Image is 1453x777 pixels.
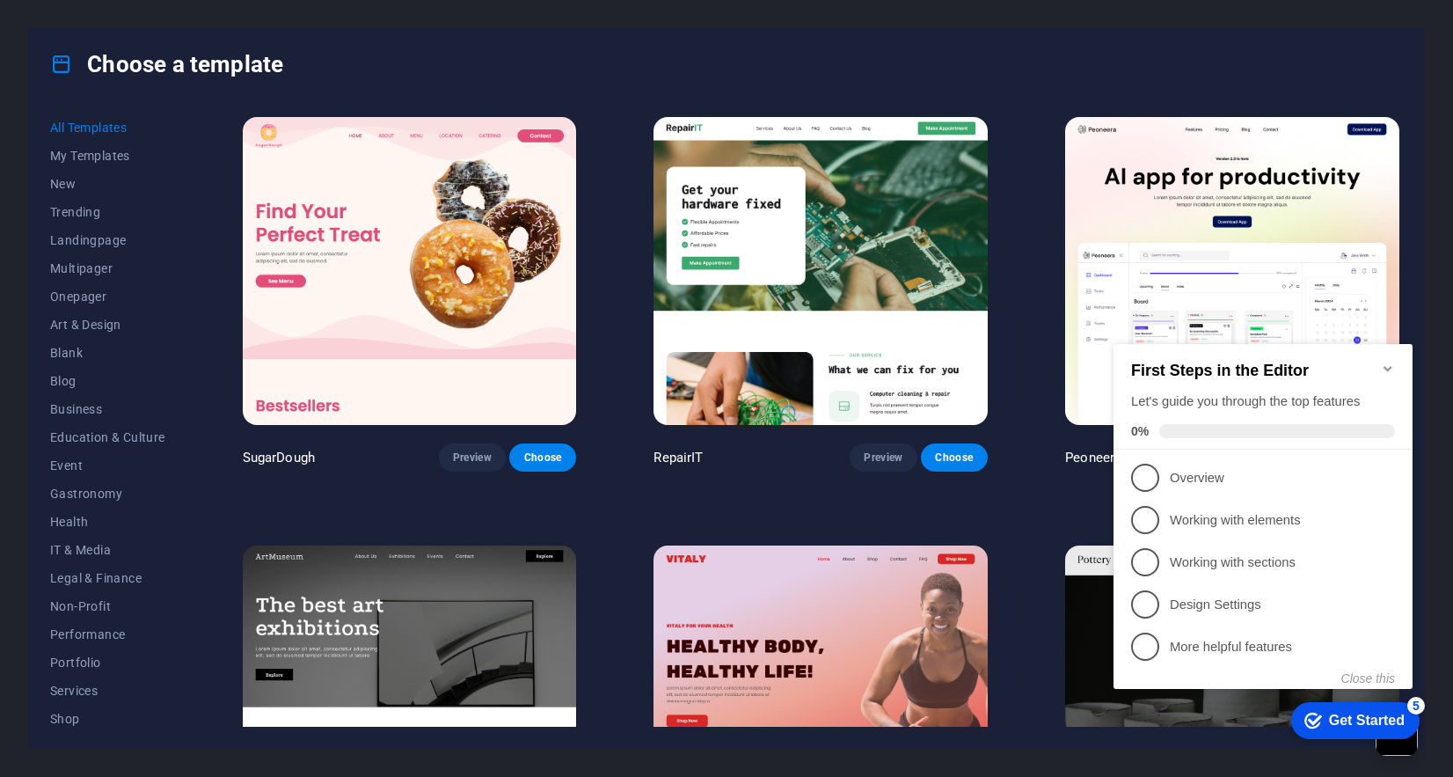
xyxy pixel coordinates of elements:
[223,394,298,410] div: Get Started
[63,150,274,169] p: Overview
[25,43,288,62] h2: First Steps in the Editor
[50,177,165,191] span: New
[50,233,165,247] span: Landingpage
[50,458,165,473] span: Event
[50,395,165,423] button: Business
[50,142,165,170] button: My Templates
[50,254,165,282] button: Multipager
[935,451,974,465] span: Choose
[7,138,306,180] li: Overview
[63,235,274,253] p: Working with sections
[7,265,306,307] li: Design Settings
[50,599,165,613] span: Non-Profit
[7,307,306,349] li: More helpful features
[50,318,165,332] span: Art & Design
[243,117,577,425] img: SugarDough
[25,106,53,120] span: 0%
[63,277,274,296] p: Design Settings
[1065,117,1399,425] img: Peoneera
[50,508,165,536] button: Health
[50,564,165,592] button: Legal & Finance
[50,487,165,501] span: Gastronomy
[50,543,165,557] span: IT & Media
[523,451,562,465] span: Choose
[50,515,165,529] span: Health
[243,449,315,466] p: SugarDough
[850,443,916,472] button: Preview
[50,367,165,395] button: Blog
[50,282,165,311] button: Onepager
[50,451,165,480] button: Event
[50,50,283,78] h4: Choose a template
[50,290,165,304] span: Onepager
[63,193,274,211] p: Working with elements
[50,592,165,620] button: Non-Profit
[509,443,576,472] button: Choose
[50,121,165,135] span: All Templates
[1065,449,1121,466] p: Peoneera
[50,261,165,275] span: Multipager
[50,402,165,416] span: Business
[301,378,318,396] div: 5
[50,170,165,198] button: New
[50,627,165,641] span: Performance
[50,480,165,508] button: Gastronomy
[50,571,165,585] span: Legal & Finance
[50,712,165,726] span: Shop
[453,451,492,465] span: Preview
[235,353,288,367] button: Close this
[50,149,165,163] span: My Templates
[50,430,165,444] span: Education & Culture
[439,443,506,472] button: Preview
[50,620,165,649] button: Performance
[50,423,165,451] button: Education & Culture
[50,705,165,733] button: Shop
[50,198,165,226] button: Trending
[50,205,165,219] span: Trending
[25,74,288,92] div: Let's guide you through the top features
[50,114,165,142] button: All Templates
[185,384,313,421] div: Get Started 5 items remaining, 0% complete
[50,649,165,677] button: Portfolio
[50,311,165,339] button: Art & Design
[7,223,306,265] li: Working with sections
[50,536,165,564] button: IT & Media
[63,319,274,338] p: More helpful features
[7,180,306,223] li: Working with elements
[50,339,165,367] button: Blank
[921,443,988,472] button: Choose
[274,43,288,57] div: Minimize checklist
[50,346,165,360] span: Blank
[653,449,703,466] p: RepairIT
[50,684,165,698] span: Services
[50,656,165,670] span: Portfolio
[50,226,165,254] button: Landingpage
[864,451,902,465] span: Preview
[50,374,165,388] span: Blog
[653,117,988,425] img: RepairIT
[50,677,165,705] button: Services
